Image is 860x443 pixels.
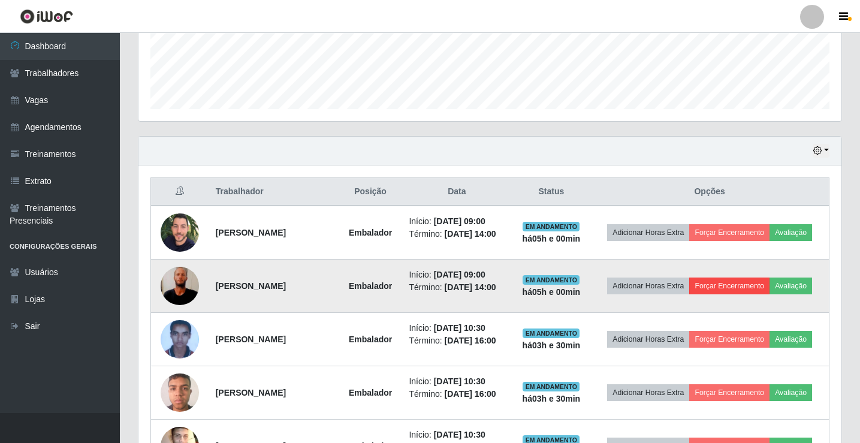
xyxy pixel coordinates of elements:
time: [DATE] 10:30 [434,430,485,439]
strong: há 05 h e 00 min [523,234,581,243]
li: Término: [409,388,505,400]
img: 1687717859482.jpeg [161,367,199,418]
button: Adicionar Horas Extra [607,278,689,294]
strong: há 05 h e 00 min [523,287,581,297]
time: [DATE] 10:30 [434,323,485,333]
button: Forçar Encerramento [689,331,770,348]
li: Término: [409,228,505,240]
button: Avaliação [770,331,812,348]
th: Posição [339,178,402,206]
strong: há 03 h e 30 min [523,394,581,403]
th: Trabalhador [209,178,339,206]
img: 1673386012464.jpeg [161,315,199,364]
button: Forçar Encerramento [689,384,770,401]
time: [DATE] 09:00 [434,270,485,279]
time: [DATE] 09:00 [434,216,485,226]
span: EM ANDAMENTO [523,275,580,285]
time: [DATE] 10:30 [434,376,485,386]
th: Status [512,178,590,206]
li: Início: [409,429,505,441]
time: [DATE] 14:00 [445,282,496,292]
img: CoreUI Logo [20,9,73,24]
span: EM ANDAMENTO [523,329,580,338]
li: Início: [409,269,505,281]
time: [DATE] 14:00 [445,229,496,239]
strong: Embalador [349,388,392,397]
time: [DATE] 16:00 [445,389,496,399]
button: Forçar Encerramento [689,224,770,241]
li: Término: [409,334,505,347]
strong: [PERSON_NAME] [216,388,286,397]
button: Avaliação [770,384,812,401]
li: Início: [409,215,505,228]
button: Avaliação [770,278,812,294]
img: 1751591398028.jpeg [161,243,199,329]
img: 1683118670739.jpeg [161,209,199,256]
li: Início: [409,322,505,334]
strong: [PERSON_NAME] [216,334,286,344]
button: Forçar Encerramento [689,278,770,294]
span: EM ANDAMENTO [523,222,580,231]
button: Avaliação [770,224,812,241]
strong: Embalador [349,334,392,344]
th: Data [402,178,512,206]
li: Término: [409,281,505,294]
span: EM ANDAMENTO [523,382,580,391]
li: Início: [409,375,505,388]
strong: [PERSON_NAME] [216,228,286,237]
button: Adicionar Horas Extra [607,384,689,401]
strong: Embalador [349,281,392,291]
strong: há 03 h e 30 min [523,340,581,350]
time: [DATE] 16:00 [445,336,496,345]
strong: [PERSON_NAME] [216,281,286,291]
strong: Embalador [349,228,392,237]
button: Adicionar Horas Extra [607,224,689,241]
button: Adicionar Horas Extra [607,331,689,348]
th: Opções [590,178,829,206]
